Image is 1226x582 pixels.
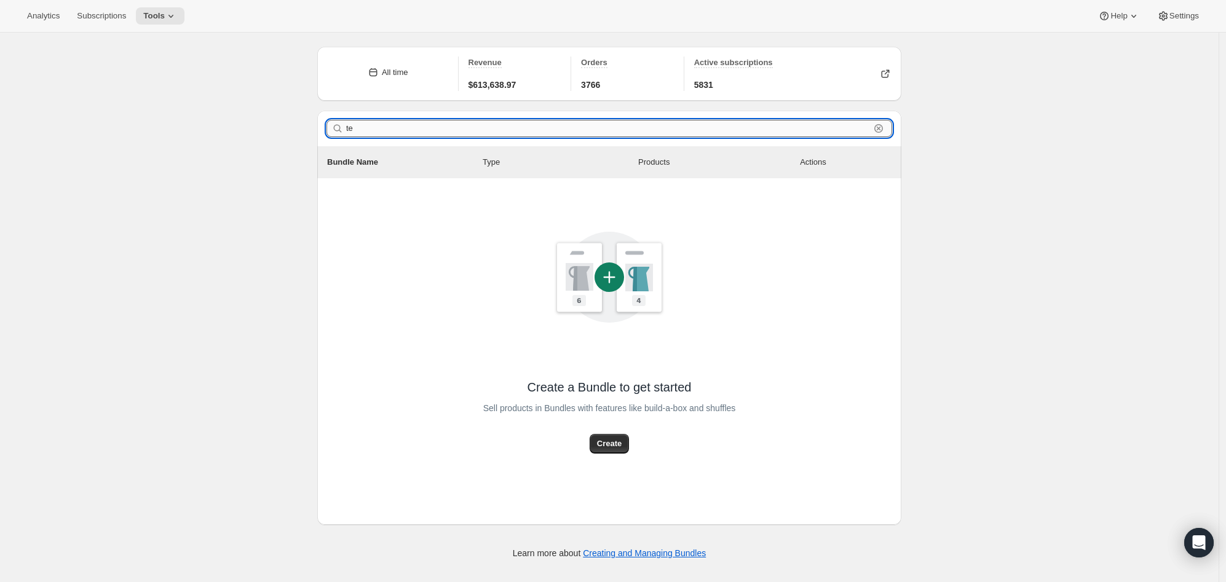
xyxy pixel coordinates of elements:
[483,399,736,417] span: Sell products in Bundles with features like build-a-box and shuffles
[382,66,408,79] div: All time
[469,58,502,67] span: Revenue
[136,7,184,25] button: Tools
[1169,11,1199,21] span: Settings
[143,11,165,21] span: Tools
[800,156,892,168] div: Actions
[581,79,600,91] span: 3766
[694,58,773,67] span: Active subscriptions
[20,7,67,25] button: Analytics
[583,548,706,558] a: Creating and Managing Bundles
[1110,11,1127,21] span: Help
[1150,7,1206,25] button: Settings
[346,120,870,137] input: Filter bundles
[77,11,126,21] span: Subscriptions
[513,547,706,559] p: Learn more about
[69,7,133,25] button: Subscriptions
[1091,7,1147,25] button: Help
[638,156,794,168] div: Products
[1184,528,1214,557] div: Open Intercom Messenger
[27,11,60,21] span: Analytics
[872,122,885,135] button: Clear
[469,79,516,91] span: $613,638.97
[581,58,607,67] span: Orders
[528,379,692,396] span: Create a Bundle to get started
[590,434,629,454] button: Create
[483,156,638,168] div: Type
[597,438,622,450] span: Create
[694,79,713,91] span: 5831
[327,156,483,168] p: Bundle Name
